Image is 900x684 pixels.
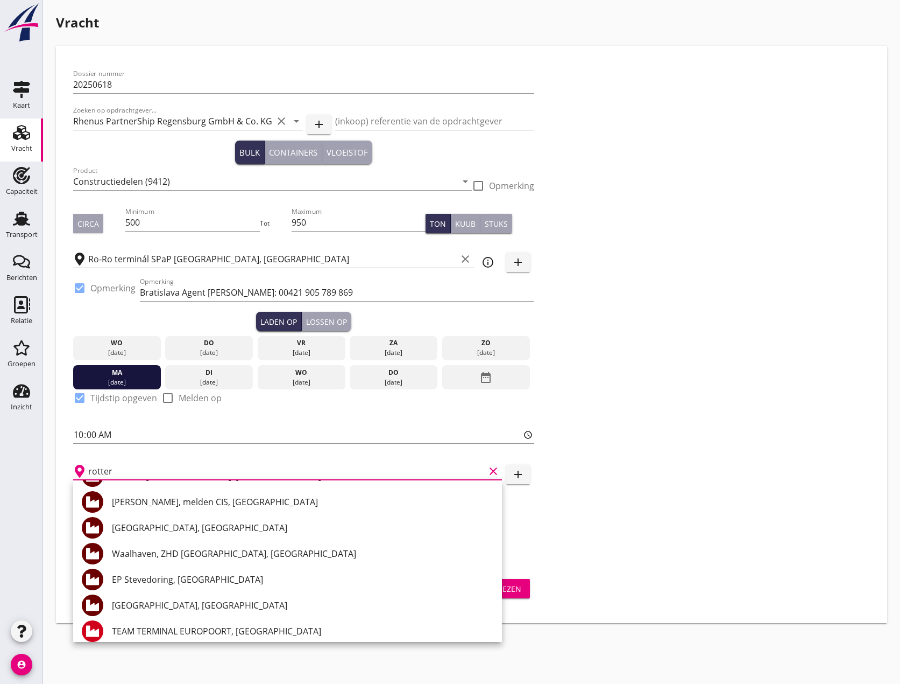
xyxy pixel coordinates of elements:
[112,599,493,612] div: [GEOGRAPHIC_DATA], [GEOGRAPHIC_DATA]
[179,393,222,403] label: Melden op
[489,180,534,191] label: Opmerking
[479,368,492,387] i: date_range
[2,3,41,43] img: logo-small.a267ee39.svg
[313,118,325,131] i: add
[11,145,32,152] div: Vracht
[6,231,38,238] div: Transport
[112,625,493,638] div: TEAM TERMINAL EUROPOORT, [GEOGRAPHIC_DATA]
[235,141,265,164] button: Bulk
[256,312,302,331] button: Laden op
[290,115,303,128] i: arrow_drop_down
[168,338,250,348] div: do
[327,146,368,159] div: Vloeistof
[445,348,527,358] div: [DATE]
[352,338,435,348] div: za
[260,348,343,358] div: [DATE]
[239,146,260,159] div: Bulk
[11,403,32,410] div: Inzicht
[73,173,457,190] input: Product
[73,214,103,233] button: Circa
[512,468,525,481] i: add
[352,348,435,358] div: [DATE]
[455,218,476,229] div: Kuub
[8,360,36,367] div: Groepen
[352,378,435,387] div: [DATE]
[112,495,493,508] div: [PERSON_NAME], melden CIS, [GEOGRAPHIC_DATA]
[112,521,493,534] div: [GEOGRAPHIC_DATA], [GEOGRAPHIC_DATA]
[56,13,887,32] h1: Vracht
[480,214,512,233] button: Stuks
[76,348,158,358] div: [DATE]
[11,654,32,675] i: account_circle
[168,378,250,387] div: [DATE]
[168,368,250,378] div: di
[11,317,32,324] div: Relatie
[260,219,292,228] div: Tot
[481,256,494,269] i: info_outline
[459,253,472,266] i: clear
[6,188,38,195] div: Capaciteit
[485,218,508,229] div: Stuks
[322,141,372,164] button: Vloeistof
[306,316,347,327] div: Lossen op
[6,274,37,281] div: Berichten
[335,113,535,130] input: (inkoop) referentie van de opdrachtgever
[292,214,426,231] input: Maximum
[90,283,136,294] label: Opmerking
[269,146,317,159] div: Containers
[13,102,30,109] div: Kaart
[265,141,322,164] button: Containers
[430,218,446,229] div: Ton
[125,214,259,231] input: Minimum
[426,214,451,233] button: Ton
[140,284,534,301] input: Opmerking
[168,348,250,358] div: [DATE]
[487,465,500,478] i: clear
[77,218,99,229] div: Circa
[73,76,534,93] input: Dossier nummer
[352,368,435,378] div: do
[260,338,343,348] div: vr
[73,113,273,130] input: Zoeken op opdrachtgever...
[459,175,472,188] i: arrow_drop_down
[112,573,493,586] div: EP Stevedoring, [GEOGRAPHIC_DATA]
[90,393,157,403] label: Tijdstip opgeven
[76,378,158,387] div: [DATE]
[260,378,343,387] div: [DATE]
[260,368,343,378] div: wo
[512,256,525,269] i: add
[275,115,288,128] i: clear
[88,250,457,268] input: Laadplaats
[451,214,480,233] button: Kuub
[76,368,158,378] div: ma
[76,338,158,348] div: wo
[88,463,485,480] input: Losplaats
[302,312,351,331] button: Lossen op
[112,547,493,560] div: Waalhaven, ZHD [GEOGRAPHIC_DATA], [GEOGRAPHIC_DATA]
[445,338,527,348] div: zo
[260,316,297,327] div: Laden op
